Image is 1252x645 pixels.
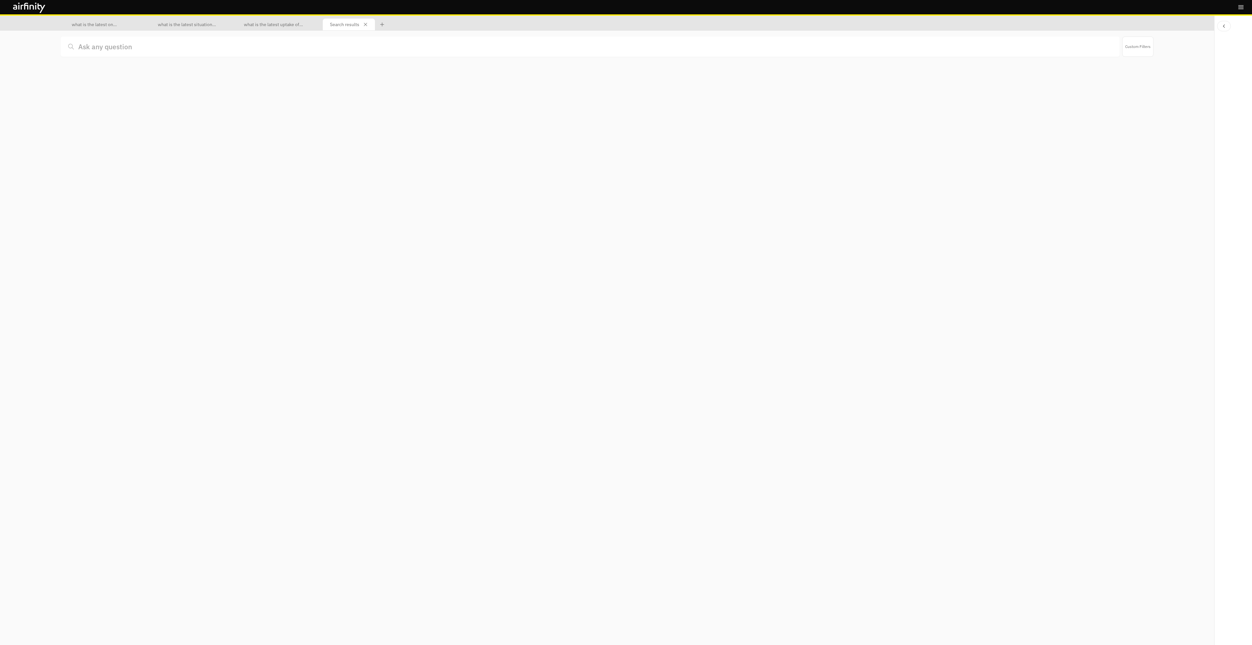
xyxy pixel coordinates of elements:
p: what is the latest on combination vaccines? [72,21,134,28]
button: Close tab [362,21,369,28]
p: what is the latest situation with [MEDICAL_DATA] in the DRC? [158,21,220,28]
input: Ask any question [61,37,1119,57]
button: Custom Filters [1122,37,1154,57]
button: Close Sidebar [1217,21,1231,31]
p: what is the latest uptake of [MEDICAL_DATA] in [GEOGRAPHIC_DATA]? [244,21,306,28]
p: Search results [330,21,359,28]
